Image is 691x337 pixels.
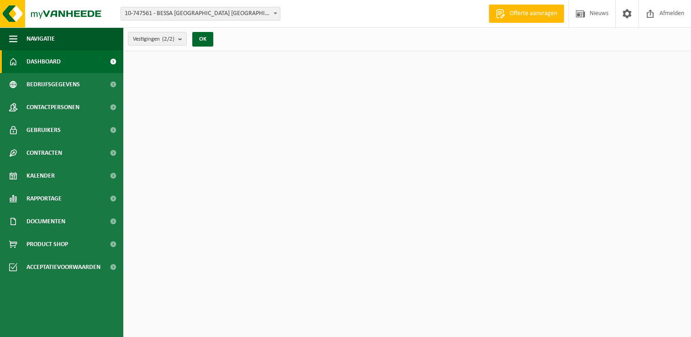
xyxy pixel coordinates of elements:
[162,36,174,42] count: (2/2)
[507,9,559,18] span: Offerte aanvragen
[26,27,55,50] span: Navigatie
[26,187,62,210] span: Rapportage
[26,210,65,233] span: Documenten
[26,164,55,187] span: Kalender
[121,7,280,20] span: 10-747561 - BESSA BENELUX NV - KORTRIJK
[192,32,213,47] button: OK
[26,96,79,119] span: Contactpersonen
[26,233,68,256] span: Product Shop
[121,7,280,21] span: 10-747561 - BESSA BENELUX NV - KORTRIJK
[26,119,61,142] span: Gebruikers
[26,256,100,279] span: Acceptatievoorwaarden
[133,32,174,46] span: Vestigingen
[489,5,564,23] a: Offerte aanvragen
[26,142,62,164] span: Contracten
[128,32,187,46] button: Vestigingen(2/2)
[26,50,61,73] span: Dashboard
[26,73,80,96] span: Bedrijfsgegevens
